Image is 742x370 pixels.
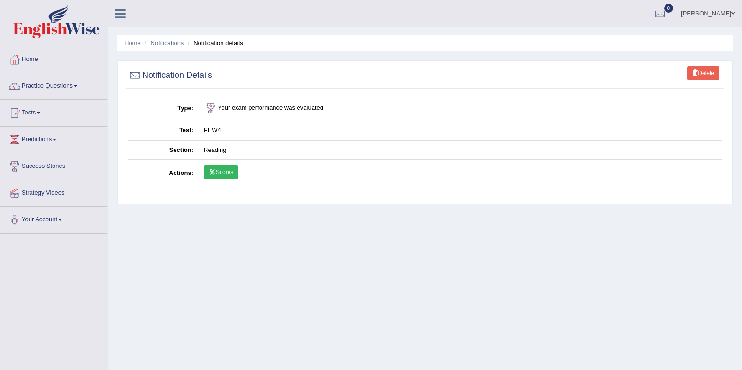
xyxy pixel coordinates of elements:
[199,96,722,121] td: Your exam performance was evaluated
[664,4,673,13] span: 0
[204,165,238,179] a: Scores
[128,68,212,83] h2: Notification Details
[128,160,199,187] th: Actions
[0,73,107,97] a: Practice Questions
[128,96,199,121] th: Type
[199,121,722,141] td: PEW4
[0,46,107,70] a: Home
[0,153,107,177] a: Success Stories
[0,180,107,204] a: Strategy Videos
[199,140,722,160] td: Reading
[185,38,243,47] li: Notification details
[124,39,141,46] a: Home
[128,121,199,141] th: Test
[0,127,107,150] a: Predictions
[0,100,107,123] a: Tests
[687,66,719,80] a: Delete
[0,207,107,230] a: Your Account
[128,140,199,160] th: Section
[151,39,184,46] a: Notifications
